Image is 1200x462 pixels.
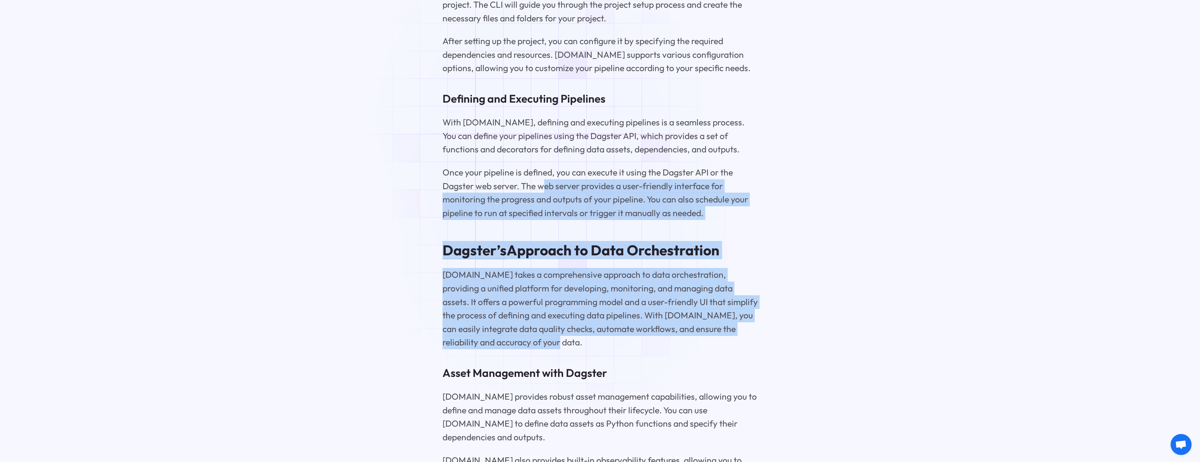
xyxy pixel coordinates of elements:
h3: Defining and Executing Pipelines [443,91,758,106]
h3: Asset Management with Dagster [443,365,758,380]
p: [DOMAIN_NAME] provides robust asset management capabilities, allowing you to define and manage da... [443,390,758,444]
p: With [DOMAIN_NAME], defining and executing pipelines is a seamless process. You can define your p... [443,116,758,156]
p: [DOMAIN_NAME] takes a comprehensive approach to data orchestration, providing a unified platform ... [443,268,758,349]
a: Dagster’s [443,241,507,259]
div: 채팅 열기 [1171,434,1192,455]
p: After setting up the project, you can configure it by specifying the required dependencies and re... [443,34,758,75]
h2: Approach to Data Orchestration [443,242,758,258]
p: Once your pipeline is defined, you can execute it using the Dagster API or the Dagster web server... [443,166,758,220]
